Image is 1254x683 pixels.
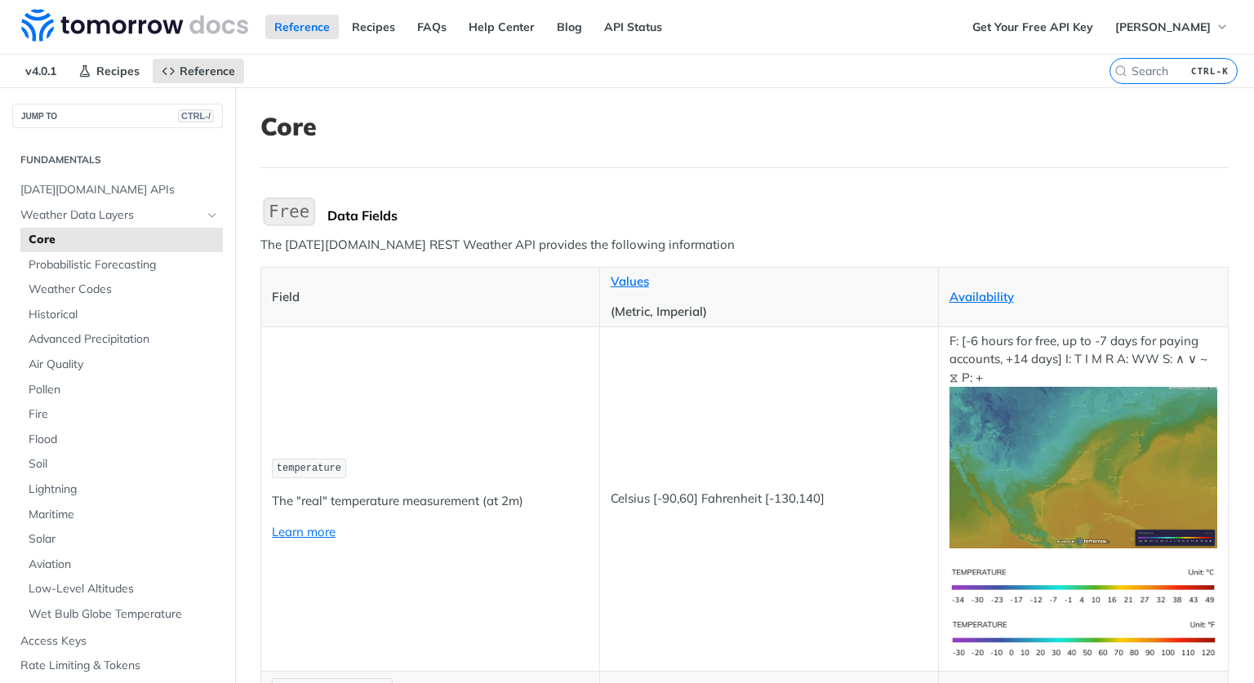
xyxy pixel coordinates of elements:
[180,64,235,78] span: Reference
[20,327,223,352] a: Advanced Precipitation
[20,353,223,377] a: Air Quality
[12,178,223,202] a: [DATE][DOMAIN_NAME] APIs
[29,481,219,498] span: Lightning
[29,382,219,398] span: Pollen
[260,112,1229,141] h1: Core
[20,303,223,327] a: Historical
[20,503,223,527] a: Maritime
[1114,64,1127,78] svg: Search
[20,378,223,402] a: Pollen
[20,633,219,650] span: Access Keys
[20,552,223,577] a: Aviation
[69,59,149,83] a: Recipes
[20,428,223,452] a: Flood
[272,524,336,539] a: Learn more
[29,282,219,298] span: Weather Codes
[260,236,1229,255] p: The [DATE][DOMAIN_NAME] REST Weather API provides the following information
[29,557,219,573] span: Aviation
[16,59,65,83] span: v4.0.1
[29,456,219,472] span: Soil
[20,527,223,552] a: Solar
[12,654,223,678] a: Rate Limiting & Tokens
[460,15,544,39] a: Help Center
[611,273,649,289] a: Values
[12,203,223,228] a: Weather Data LayersHide subpages for Weather Data Layers
[272,492,589,511] p: The "real" temperature measurement (at 2m)
[20,577,223,601] a: Low-Level Altitudes
[20,253,223,277] a: Probabilistic Forecasting
[12,629,223,654] a: Access Keys
[20,477,223,502] a: Lightning
[20,277,223,302] a: Weather Codes
[265,15,339,39] a: Reference
[21,9,248,42] img: Tomorrow.io Weather API Docs
[1115,20,1211,34] span: [PERSON_NAME]
[12,104,223,128] button: JUMP TOCTRL-/
[343,15,404,39] a: Recipes
[206,209,219,222] button: Hide subpages for Weather Data Layers
[12,153,223,167] h2: Fundamentals
[963,15,1102,39] a: Get Your Free API Key
[949,630,1218,645] span: Expand image
[29,307,219,323] span: Historical
[611,490,927,508] p: Celsius [-90,60] Fahrenheit [-130,140]
[595,15,671,39] a: API Status
[178,109,214,122] span: CTRL-/
[949,459,1218,474] span: Expand image
[408,15,456,39] a: FAQs
[20,658,219,674] span: Rate Limiting & Tokens
[949,578,1218,593] span: Expand image
[20,602,223,627] a: Wet Bulb Globe Temperature
[277,463,341,474] span: temperature
[29,257,219,273] span: Probabilistic Forecasting
[29,507,219,523] span: Maritime
[29,531,219,548] span: Solar
[20,452,223,477] a: Soil
[20,182,219,198] span: [DATE][DOMAIN_NAME] APIs
[20,207,202,224] span: Weather Data Layers
[96,64,140,78] span: Recipes
[29,357,219,373] span: Air Quality
[29,432,219,448] span: Flood
[548,15,591,39] a: Blog
[1106,15,1238,39] button: [PERSON_NAME]
[20,402,223,427] a: Fire
[949,332,1218,548] p: F: [-6 hours for free, up to -7 days for paying accounts, +14 days] I: T I M R A: WW S: ∧ ∨ ~ ⧖ P: +
[29,232,219,248] span: Core
[949,289,1014,304] a: Availability
[20,228,223,252] a: Core
[153,59,244,83] a: Reference
[272,288,589,307] p: Field
[29,606,219,623] span: Wet Bulb Globe Temperature
[29,581,219,597] span: Low-Level Altitudes
[29,406,219,423] span: Fire
[29,331,219,348] span: Advanced Precipitation
[611,303,927,322] p: (Metric, Imperial)
[327,207,1229,224] div: Data Fields
[1187,63,1233,79] kbd: CTRL-K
